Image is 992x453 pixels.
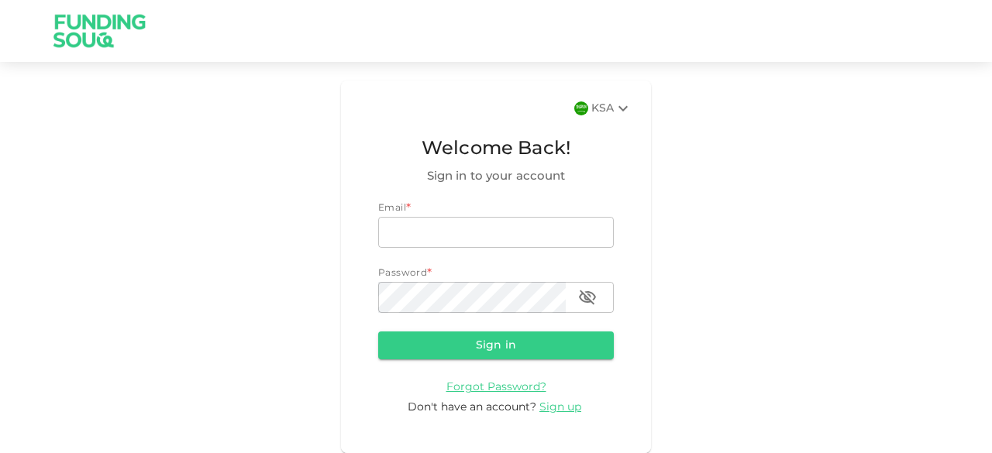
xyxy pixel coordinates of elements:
div: KSA [591,99,632,118]
span: Password [378,269,427,278]
button: Sign in [378,331,614,359]
a: Forgot Password? [446,381,546,393]
input: email [378,217,614,248]
img: flag-sa.b9a346574cdc8950dd34b50780441f57.svg [574,101,588,115]
span: Forgot Password? [446,382,546,393]
span: Email [378,204,406,213]
span: Sign up [539,402,581,413]
span: Sign in to your account [378,167,614,186]
span: Welcome Back! [378,135,614,164]
input: password [378,282,566,313]
span: Don't have an account? [408,402,536,413]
